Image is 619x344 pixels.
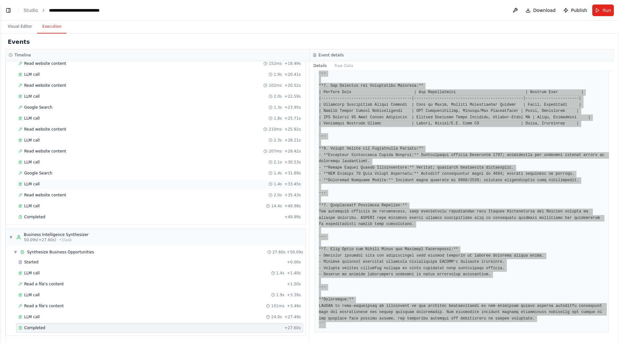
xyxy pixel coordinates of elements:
span: LLM call [24,160,40,165]
span: 50.09s (+27.60s) [24,237,56,242]
span: LLM call [24,116,40,121]
span: 2.1s [274,160,282,165]
h3: Timeline [15,53,31,58]
span: Read website content [24,127,66,132]
span: Google Search [24,171,52,176]
div: Business Intelligence Synthesizer [24,232,89,237]
span: LLM call [24,292,40,298]
span: + 25.71s [284,116,301,121]
span: LLM call [24,182,40,187]
span: + 25.92s [284,127,301,132]
span: 1.9s [276,292,284,298]
span: + 1.50s [287,281,301,287]
span: + 33.45s [284,182,301,187]
span: Completed [24,214,45,220]
button: Visual Editor [3,20,37,34]
span: + 49.99s [284,214,301,220]
span: 1.3s [274,105,282,110]
button: Show left sidebar [4,6,13,15]
span: Run [603,7,611,14]
span: Read a file's content [24,281,64,287]
span: 24.0s [271,314,282,319]
span: 27.60s [272,250,286,255]
span: Google Search [24,105,52,110]
span: 210ms [269,127,282,132]
span: 152ms [269,61,282,66]
span: 14.4s [271,203,282,209]
span: 2.0s [274,94,282,99]
span: LLM call [24,203,40,209]
span: + 1.40s [287,270,301,276]
span: Synthesize Business Opportunities [27,250,94,255]
span: + 28.42s [284,149,301,154]
span: + 0.00s [287,260,301,265]
span: 2.3s [274,138,282,143]
span: LLM call [24,138,40,143]
a: Studio [24,8,38,13]
span: 1.4s [274,182,282,187]
span: 1.4s [276,270,284,276]
h3: Event details [319,53,344,58]
h2: Events [8,37,30,46]
span: ▼ [14,250,17,255]
span: 2.0s [274,192,282,198]
span: 102ms [269,83,282,88]
span: Started [24,260,38,265]
span: Read website content [24,61,66,66]
span: + 18.49s [284,61,301,66]
span: LLM call [24,270,40,276]
span: LLM call [24,314,40,319]
span: ▼ [9,235,13,240]
button: Publish [561,5,590,16]
span: + 3.39s [287,292,301,298]
button: Details [309,61,331,70]
span: + 3.49s [287,303,301,309]
span: 1.4s [274,171,282,176]
button: Execution [37,20,66,34]
nav: breadcrumb [24,7,122,14]
button: Run [592,5,614,16]
span: Read website content [24,192,66,198]
span: + 20.52s [284,83,301,88]
span: 101ms [271,303,284,309]
span: + 28.21s [284,138,301,143]
span: + 35.43s [284,192,301,198]
span: Read a file's content [24,303,64,309]
span: + 31.89s [284,171,301,176]
button: Download [523,5,558,16]
span: LLM call [24,72,40,77]
span: + 30.53s [284,160,301,165]
span: + 20.41s [284,72,301,77]
span: LLM call [24,94,40,99]
button: Raw Data [331,61,357,70]
span: Completed [24,325,45,330]
span: 1.9s [274,72,282,77]
span: 207ms [269,149,282,154]
span: + 22.59s [284,94,301,99]
span: Download [533,7,556,14]
span: 1.8s [274,116,282,121]
span: + 27.60s [284,325,301,330]
span: Read website content [24,83,66,88]
span: Read website content [24,149,66,154]
span: + 49.98s [284,203,301,209]
span: + 27.49s [284,314,301,319]
span: + 23.95s [284,105,301,110]
span: • 1 task [59,237,72,242]
span: Publish [571,7,587,14]
span: + 50.09s [287,250,303,255]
